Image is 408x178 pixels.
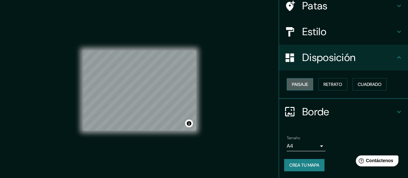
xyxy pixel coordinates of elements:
button: Retrato [318,78,347,90]
font: Borde [302,105,329,119]
font: Estilo [302,25,326,38]
button: Cuadrado [353,78,387,90]
div: Estilo [279,19,408,45]
div: A4 [287,141,325,151]
font: Cuadrado [358,81,382,87]
iframe: Lanzador de widgets de ayuda [351,153,401,171]
canvas: Mapa [83,50,196,131]
div: Borde [279,99,408,125]
font: Paisaje [292,81,308,87]
font: A4 [287,142,293,149]
button: Crea tu mapa [284,159,324,171]
font: Retrato [323,81,342,87]
font: Crea tu mapa [289,162,319,168]
div: Disposición [279,45,408,70]
button: Activar o desactivar atribución [185,120,193,127]
font: Disposición [302,51,355,64]
button: Paisaje [287,78,313,90]
font: Tamaño [287,135,300,141]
